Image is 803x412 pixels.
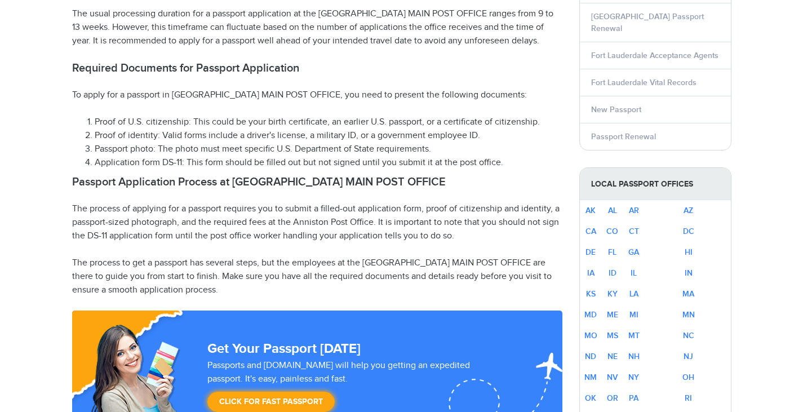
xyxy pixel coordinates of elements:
a: KS [586,289,596,299]
a: CT [629,227,639,236]
a: IA [587,268,595,278]
a: MT [628,331,640,340]
a: Passport Renewal [591,132,656,141]
a: Fort Lauderdale Acceptance Agents [591,51,718,60]
a: AK [585,206,596,215]
li: Proof of U.S. citizenship: This could be your birth certificate, an earlier U.S. passport, or a c... [95,116,562,129]
p: The process of applying for a passport requires you to submit a filled-out application form, proo... [72,202,562,243]
li: Application form DS-11: This form should be filled out but not signed until you submit it at the ... [95,156,562,170]
p: The usual processing duration for a passport application at the [GEOGRAPHIC_DATA] MAIN POST OFFIC... [72,7,562,48]
p: The process to get a passport has several steps, but the employees at the [GEOGRAPHIC_DATA] MAIN ... [72,256,562,297]
a: CO [606,227,618,236]
a: PA [629,393,638,403]
a: OR [607,393,618,403]
strong: Local Passport Offices [580,168,731,200]
a: IL [631,268,637,278]
a: IN [685,268,693,278]
a: AZ [684,206,693,215]
a: OH [682,373,694,382]
strong: Get Your Passport [DATE] [207,340,361,357]
a: AL [608,206,617,215]
a: RI [685,393,692,403]
a: ND [585,352,596,361]
a: NH [628,352,640,361]
a: DE [585,247,596,257]
a: MD [584,310,597,320]
a: MN [682,310,695,320]
a: LA [629,289,638,299]
a: ID [609,268,616,278]
a: NC [683,331,694,340]
a: DC [683,227,694,236]
a: NV [607,373,618,382]
a: KY [607,289,618,299]
a: [GEOGRAPHIC_DATA] Passport Renewal [591,12,704,33]
a: Fort Lauderdale Vital Records [591,78,696,87]
h2: Passport Application Process at [GEOGRAPHIC_DATA] MAIN POST OFFICE [72,175,562,189]
a: CA [585,227,596,236]
a: NE [607,352,618,361]
a: OK [585,393,596,403]
a: ME [607,310,618,320]
a: GA [628,247,639,257]
a: AR [629,206,639,215]
a: FL [608,247,616,257]
a: NM [584,373,597,382]
a: NJ [684,352,693,361]
li: Passport photo: The photo must meet specific U.S. Department of State requirements. [95,143,562,156]
a: MO [584,331,597,340]
p: To apply for a passport in [GEOGRAPHIC_DATA] MAIN POST OFFICE, you need to present the following ... [72,88,562,102]
a: MS [607,331,618,340]
h2: Required Documents for Passport Application [72,61,562,75]
a: Click for Fast Passport [207,392,335,412]
a: NY [628,373,639,382]
li: Proof of identity: Valid forms include a driver's license, a military ID, or a government employe... [95,129,562,143]
a: New Passport [591,105,641,114]
a: MA [682,289,694,299]
a: MI [629,310,638,320]
a: HI [685,247,693,257]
